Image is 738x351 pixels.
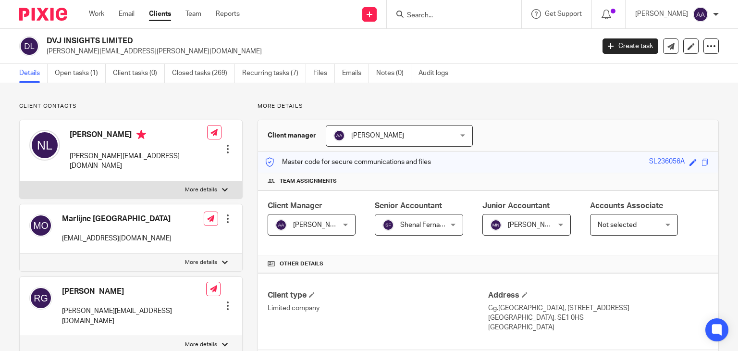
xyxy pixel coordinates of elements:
span: Senior Accountant [375,202,442,210]
p: Limited company [268,303,488,313]
span: Accounts Associate [590,202,663,210]
div: SL236056A [649,157,685,168]
img: svg%3E [693,7,708,22]
h4: [PERSON_NAME] [70,130,207,142]
a: Client tasks (0) [113,64,165,83]
p: [GEOGRAPHIC_DATA] [488,323,709,332]
h4: Address [488,290,709,301]
a: Clients [149,9,171,19]
img: svg%3E [19,36,39,56]
a: Team [185,9,201,19]
a: Reports [216,9,240,19]
a: Recurring tasks (7) [242,64,306,83]
h4: Client type [268,290,488,301]
a: Audit logs [418,64,455,83]
h3: Client manager [268,131,316,140]
a: Emails [342,64,369,83]
a: Create task [603,38,658,54]
p: [PERSON_NAME][EMAIL_ADDRESS][DOMAIN_NAME] [62,306,206,326]
h2: DVJ INSIGHTS LIMITED [47,36,480,46]
img: svg%3E [275,219,287,231]
p: Master code for secure communications and files [265,157,431,167]
a: Work [89,9,104,19]
img: svg%3E [490,219,502,231]
a: Notes (0) [376,64,411,83]
span: Client Manager [268,202,322,210]
p: More details [185,341,217,349]
a: Email [119,9,135,19]
span: Get Support [545,11,582,17]
span: [PERSON_NAME] [351,132,404,139]
img: svg%3E [382,219,394,231]
img: svg%3E [29,287,52,310]
a: Files [313,64,335,83]
img: Pixie [19,8,67,21]
img: svg%3E [333,130,345,141]
a: Closed tasks (269) [172,64,235,83]
span: [PERSON_NAME] [293,222,346,228]
span: Team assignments [280,177,337,185]
span: [PERSON_NAME] [508,222,561,228]
p: More details [185,259,217,266]
span: Junior Accountant [482,202,550,210]
p: More details [185,186,217,194]
span: Other details [280,260,323,268]
p: [PERSON_NAME] [635,9,688,19]
input: Search [406,12,492,20]
p: Client contacts [19,102,243,110]
p: [GEOGRAPHIC_DATA], SE1 0HS [488,313,709,323]
i: Primary [136,130,146,139]
img: svg%3E [29,130,60,161]
p: [PERSON_NAME][EMAIL_ADDRESS][PERSON_NAME][DOMAIN_NAME] [47,47,588,56]
h4: Marlijne [GEOGRAPHIC_DATA] [62,214,172,224]
span: Not selected [598,222,637,228]
p: More details [258,102,719,110]
a: Open tasks (1) [55,64,106,83]
img: svg%3E [29,214,52,237]
p: [PERSON_NAME][EMAIL_ADDRESS][DOMAIN_NAME] [70,151,207,171]
h4: [PERSON_NAME] [62,287,206,297]
a: Details [19,64,48,83]
p: Gg.[GEOGRAPHIC_DATA], [STREET_ADDRESS] [488,303,709,313]
span: Shenal Fernando [400,222,451,228]
p: [EMAIL_ADDRESS][DOMAIN_NAME] [62,234,172,243]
